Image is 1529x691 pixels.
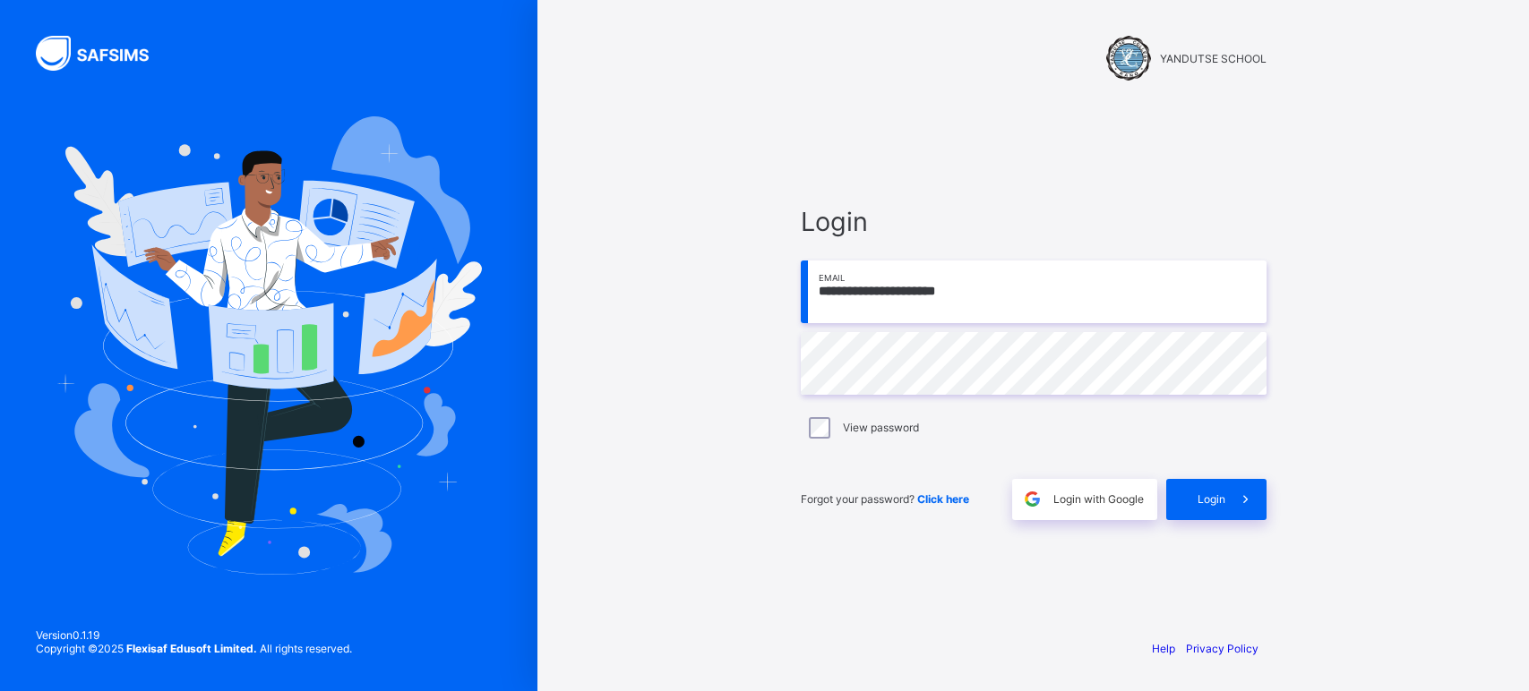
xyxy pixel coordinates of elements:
span: Copyright © 2025 All rights reserved. [36,642,352,655]
span: Login [1198,492,1225,506]
label: View password [843,421,919,434]
span: YANDUTSE SCHOOL [1160,52,1267,65]
span: Version 0.1.19 [36,628,352,642]
img: SAFSIMS Logo [36,36,170,71]
span: Forgot your password? [801,492,969,506]
a: Help [1152,642,1175,655]
span: Login with Google [1053,492,1144,506]
a: Privacy Policy [1186,642,1258,655]
img: google.396cfc9801f0270233282035f929180a.svg [1022,489,1043,509]
span: Login [801,206,1267,237]
img: Hero Image [56,116,482,575]
strong: Flexisaf Edusoft Limited. [126,642,257,655]
a: Click here [917,492,969,506]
